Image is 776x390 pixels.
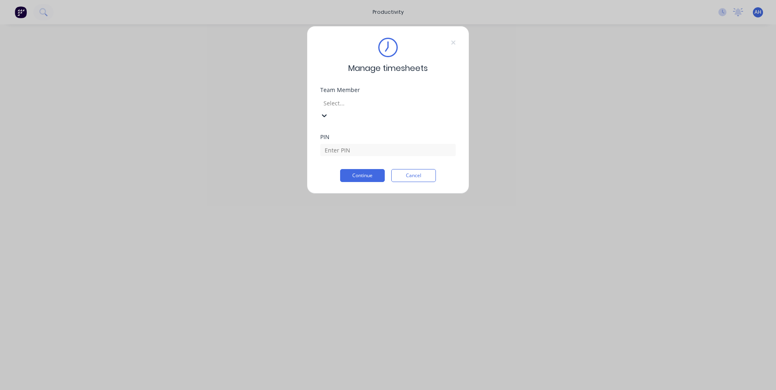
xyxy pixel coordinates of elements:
[340,169,385,182] button: Continue
[391,169,436,182] button: Cancel
[320,87,456,93] div: Team Member
[348,62,428,74] span: Manage timesheets
[320,144,456,156] input: Enter PIN
[320,134,456,140] div: PIN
